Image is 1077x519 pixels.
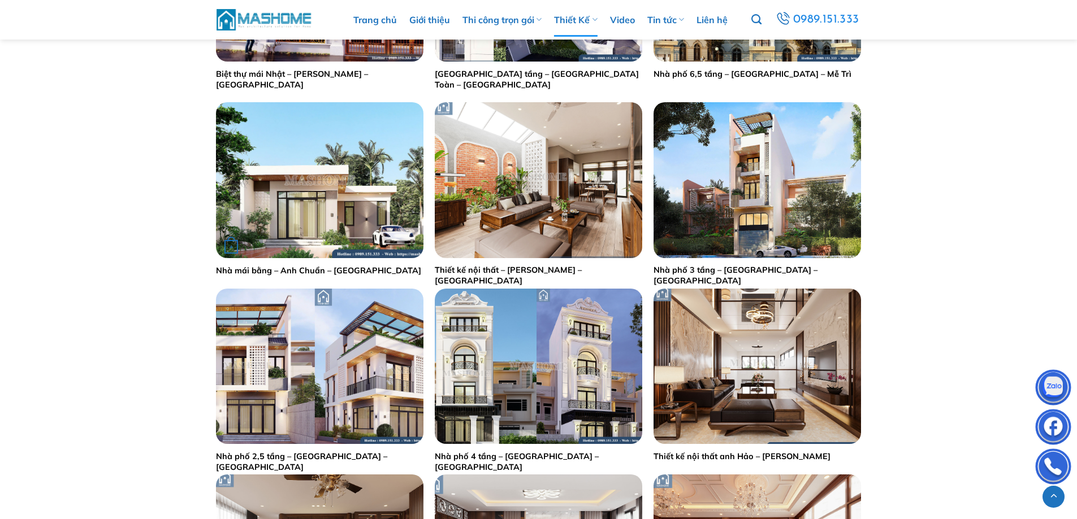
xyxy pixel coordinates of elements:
a: Thi công trọn gói [462,3,542,37]
img: Thiết kế nhà phố anh Cường - Đông Anh | MasHome [435,289,642,444]
img: Thiết kế nhà phố anh Minh - Lạng Sơn | MasHome [216,289,423,444]
a: Trang chủ [353,3,397,37]
a: Tin tức [647,3,684,37]
a: Thiết kế nội thất – [PERSON_NAME] – [GEOGRAPHIC_DATA] [435,265,642,286]
a: Nhà phố 6,5 tầng – [GEOGRAPHIC_DATA] – Mễ Trì [654,69,851,80]
a: Liên hệ [697,3,728,37]
a: Tìm kiếm [751,8,762,32]
a: Video [610,3,635,37]
img: MasHome – Tổng Thầu Thiết Kế Và Xây Nhà Trọn Gói [217,7,313,32]
strong: + [224,240,238,254]
img: Thiết kế nội thất anh Chuẩn - Thái Bình | MasHome [435,102,642,258]
span: 0989.151.333 [793,10,859,29]
img: Thiết kế kiến trúc nhà mái bằng - Anh Chuẩn - Thái Bình | MasHome [216,102,423,258]
a: Lên đầu trang [1043,486,1065,508]
a: Nhà phố 3 tầng – [GEOGRAPHIC_DATA] – [GEOGRAPHIC_DATA] [654,265,861,286]
a: 0989.151.333 [774,10,860,30]
img: Nhà phố 3 tầng - Anh Hưng - Vĩnh Phúc [654,102,861,258]
a: [GEOGRAPHIC_DATA] tầng – [GEOGRAPHIC_DATA] Toàn – [GEOGRAPHIC_DATA] [435,69,642,90]
a: Thiết kế nội thất anh Hảo – [PERSON_NAME] [654,451,831,462]
a: Nhà phố 2,5 tầng – [GEOGRAPHIC_DATA] – [GEOGRAPHIC_DATA] [216,451,423,472]
img: Thiết kế nội thất anh Hảo - Nguyễn Trãi | MasHome [654,289,861,444]
div: Đọc tiếp [224,238,238,255]
a: Thiết Kế [554,3,597,37]
a: Nhà phố 4 tầng – [GEOGRAPHIC_DATA] – [GEOGRAPHIC_DATA] [435,451,642,472]
a: Biệt thự mái Nhật – [PERSON_NAME] – [GEOGRAPHIC_DATA] [216,69,423,90]
a: Nhà mái bằng – Anh Chuẩn – [GEOGRAPHIC_DATA] [216,265,421,276]
img: Phone [1036,451,1070,485]
img: Zalo [1036,372,1070,406]
a: Giới thiệu [409,3,450,37]
img: Facebook [1036,412,1070,446]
